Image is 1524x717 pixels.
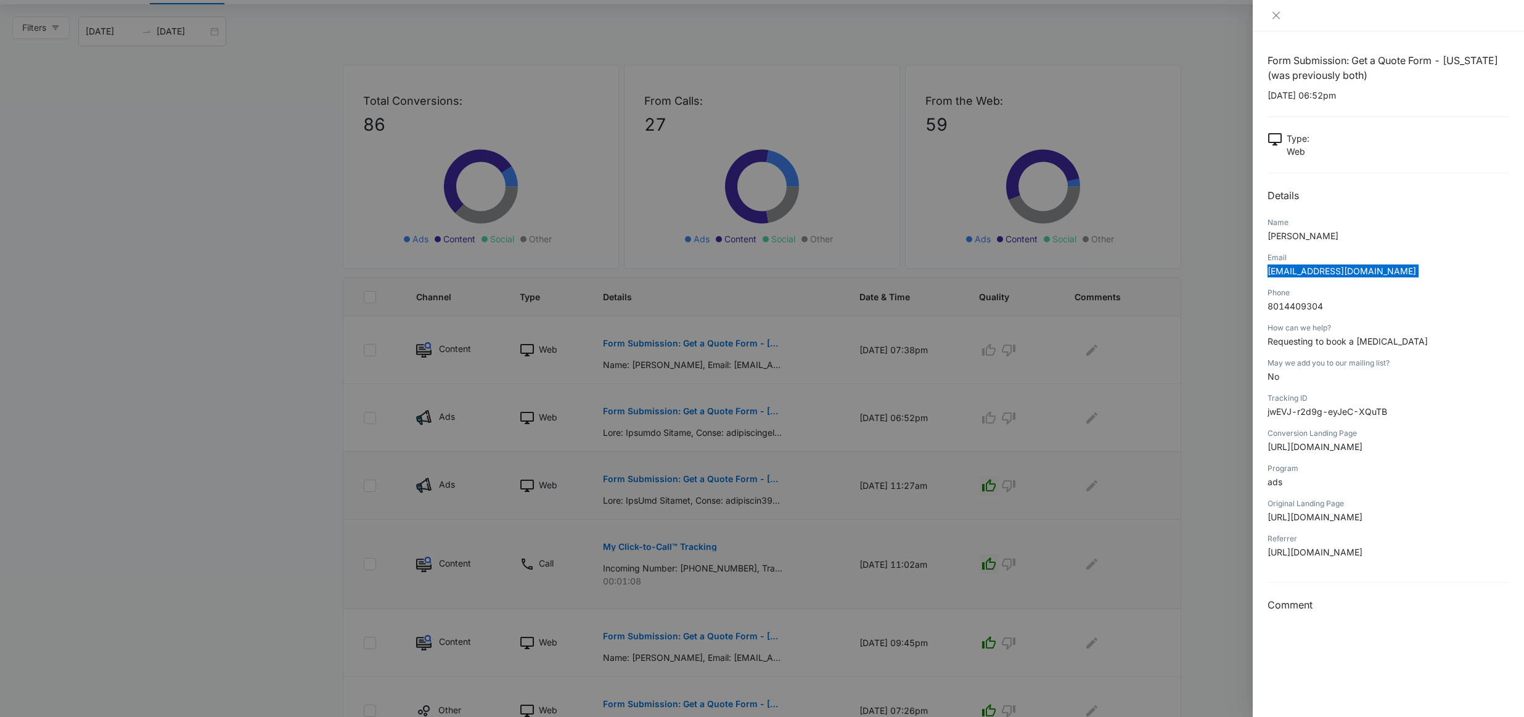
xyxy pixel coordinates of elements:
h1: Form Submission: Get a Quote Form - [US_STATE] (was previously both) [1268,53,1509,83]
div: How can we help? [1268,322,1509,334]
span: [EMAIL_ADDRESS][DOMAIN_NAME] [1268,266,1416,276]
span: Requesting to book a [MEDICAL_DATA] [1268,336,1428,346]
p: Type : [1287,132,1309,145]
div: Email [1268,252,1509,263]
div: Program [1268,463,1509,474]
span: 8014409304 [1268,301,1323,311]
div: Name [1268,217,1509,228]
span: [URL][DOMAIN_NAME] [1268,441,1362,452]
div: Referrer [1268,533,1509,544]
h3: Comment [1268,597,1509,612]
span: close [1271,10,1281,20]
div: Tracking ID [1268,393,1509,404]
span: jwEVJ-r2d9g-eyJeC-XQuTB [1268,406,1387,417]
div: Original Landing Page [1268,498,1509,509]
div: Conversion Landing Page [1268,428,1509,439]
div: Phone [1268,287,1509,298]
div: May we add you to our mailing list? [1268,358,1509,369]
span: ads [1268,477,1282,487]
p: [DATE] 06:52pm [1268,89,1509,102]
p: Web [1287,145,1309,158]
span: [URL][DOMAIN_NAME] [1268,512,1362,522]
button: Close [1268,10,1285,21]
span: No [1268,371,1279,382]
span: [URL][DOMAIN_NAME] [1268,547,1362,557]
span: [PERSON_NAME] [1268,231,1338,241]
h2: Details [1268,188,1509,203]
